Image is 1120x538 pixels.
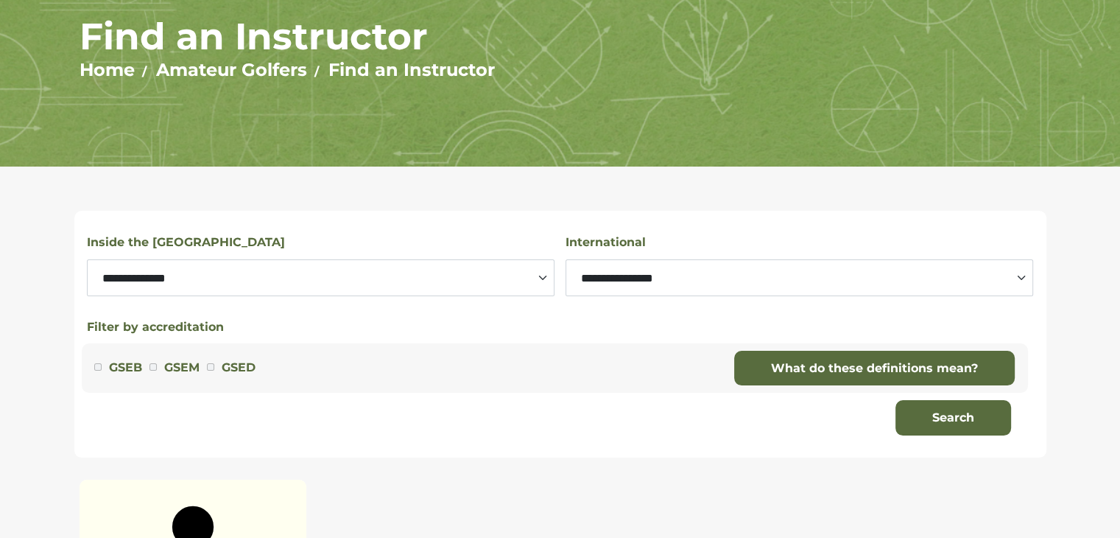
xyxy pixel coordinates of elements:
button: Filter by accreditation [87,318,224,336]
select: Select a state [87,259,554,296]
select: Select a country [566,259,1033,296]
a: Find an Instructor [328,59,495,80]
h1: Find an Instructor [80,14,1040,59]
a: What do these definitions mean? [734,351,1015,386]
label: GSED [222,358,256,377]
label: GSEM [164,358,200,377]
a: Home [80,59,135,80]
a: Amateur Golfers [156,59,307,80]
label: International [566,233,646,252]
button: Search [895,400,1011,436]
label: GSEB [109,358,142,377]
label: Inside the [GEOGRAPHIC_DATA] [87,233,285,252]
